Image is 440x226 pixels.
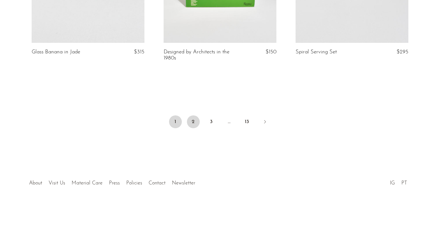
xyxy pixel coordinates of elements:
a: Next [259,115,271,129]
a: Glass Banana in Jade [32,49,80,55]
a: IG [390,181,395,186]
span: 1 [169,115,182,128]
a: 3 [205,115,218,128]
a: 2 [187,115,200,128]
a: Contact [149,181,166,186]
a: PT [401,181,407,186]
span: $315 [134,49,144,55]
a: 13 [241,115,253,128]
a: Spiral Serving Set [296,49,337,55]
a: Designed by Architects in the 1980s [164,49,239,61]
a: Visit Us [49,181,65,186]
span: $150 [266,49,276,55]
a: About [29,181,42,186]
span: … [223,115,235,128]
a: Material Care [72,181,103,186]
span: $295 [397,49,408,55]
a: Policies [126,181,142,186]
ul: Social Medias [387,175,410,188]
ul: Quick links [26,175,198,188]
a: Press [109,181,120,186]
